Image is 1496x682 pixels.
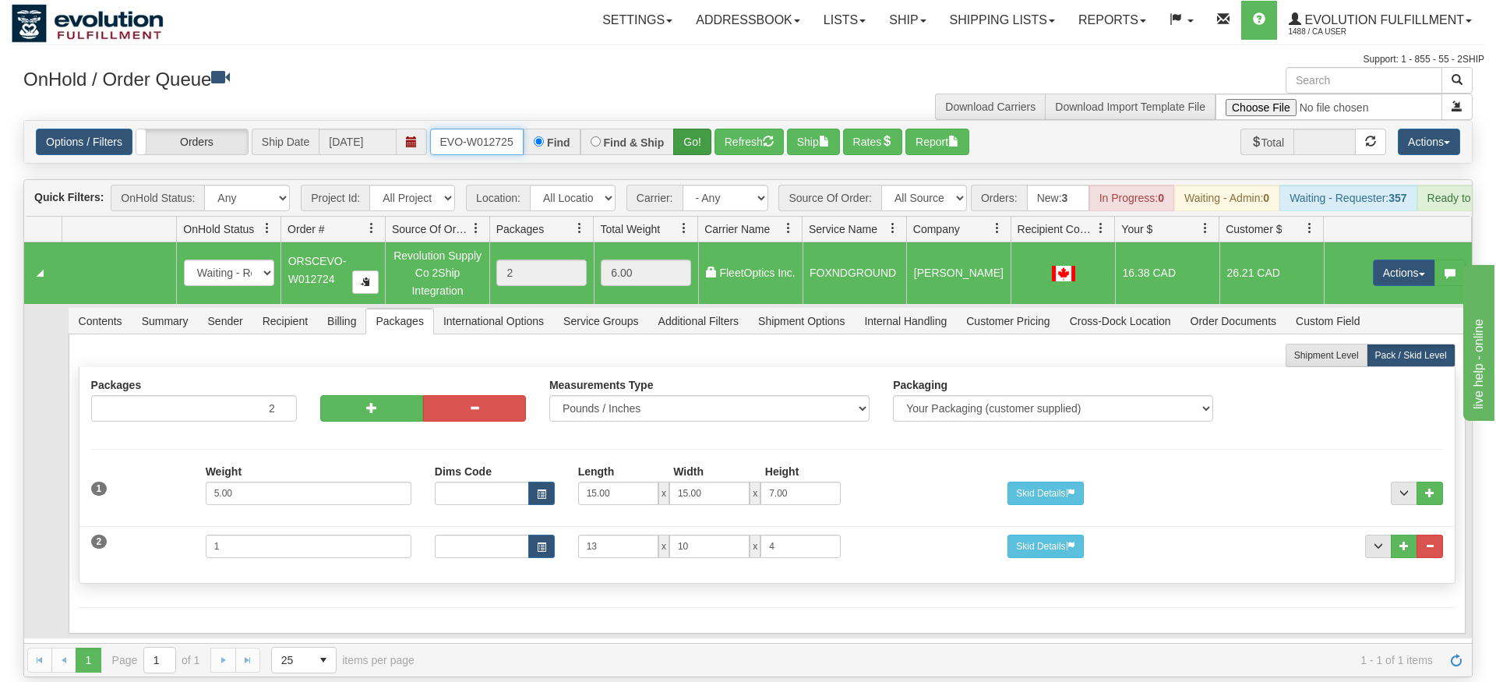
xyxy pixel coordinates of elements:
[971,185,1027,211] span: Orders:
[1007,482,1083,505] button: Skid Details
[1289,24,1406,40] span: 1488 / CA User
[136,129,248,154] label: Orders
[36,129,132,155] a: Options / Filters
[893,379,947,391] label: Packaging
[554,309,647,334] span: Service Groups
[1158,192,1164,204] strong: 0
[945,101,1036,113] a: Download Carriers
[812,1,877,40] a: Lists
[301,185,369,211] span: Project Id:
[463,215,489,242] a: Source Of Order filter column settings
[658,535,669,558] span: x
[1055,101,1205,113] a: Download Import Template File
[1286,309,1369,334] span: Custom Field
[1226,221,1282,237] span: Customer $
[913,221,960,237] span: Company
[649,309,749,334] span: Additional Filters
[778,185,881,211] span: Source Of Order:
[254,215,280,242] a: OnHold Status filter column settings
[1286,344,1367,367] label: Shipment Level
[880,215,906,242] a: Service Name filter column settings
[206,465,242,478] label: Weight
[69,309,132,334] span: Contents
[673,465,704,478] label: Width
[1062,192,1068,204] strong: 3
[1398,129,1460,155] button: Actions
[281,652,302,668] span: 25
[1444,648,1469,673] a: Refresh
[76,648,101,673] span: Page 1
[1088,215,1114,242] a: Recipient Country filter column settings
[1279,185,1417,211] div: Waiting - Requester:
[358,215,385,242] a: Order # filter column settings
[430,129,524,155] input: Order #
[787,129,840,155] button: Ship
[1018,221,1096,237] span: Recipient Country
[855,309,956,334] span: Internal Handling
[671,215,697,242] a: Total Weight filter column settings
[1067,1,1158,40] a: Reports
[366,309,432,334] span: Packages
[749,309,854,334] span: Shipment Options
[1297,215,1323,242] a: Customer $ filter column settings
[566,215,593,242] a: Packages filter column settings
[393,247,483,299] div: Revolution Supply Co 2Ship Integration
[1192,215,1219,242] a: Your $ filter column settings
[1052,266,1075,281] img: CA
[1391,482,1443,505] div: ...
[436,654,1433,666] span: 1 - 1 of 1 items
[578,465,615,478] label: Length
[1373,260,1435,286] button: Actions
[392,221,470,237] span: Source Of Order
[1219,242,1324,303] td: 26.21 CAD
[91,535,108,549] span: 2
[1181,309,1286,334] span: Order Documents
[183,221,254,237] span: OnHold Status
[750,535,760,558] span: x
[352,270,379,294] button: Copy to clipboard
[1060,309,1180,334] span: Cross-Dock Location
[1277,1,1484,40] a: Evolution Fulfillment 1488 / CA User
[1240,129,1294,155] span: Total
[253,309,317,334] span: Recipient
[1301,13,1464,27] span: Evolution Fulfillment
[12,4,164,43] img: logo1488.jpg
[144,648,175,673] input: Page 1
[591,1,684,40] a: Settings
[496,260,587,286] div: 2
[1027,185,1089,211] div: New:
[809,221,877,237] span: Service Name
[957,309,1059,334] span: Customer Pricing
[252,129,319,155] span: Ship Date
[775,215,802,242] a: Carrier Name filter column settings
[271,647,415,673] span: items per page
[673,129,711,155] button: Go!
[288,255,347,284] span: ORSCEVO-W012724
[12,53,1484,66] div: Support: 1 - 855 - 55 - 2SHIP
[604,137,665,148] label: Find & Ship
[434,309,553,334] span: International Options
[549,379,654,391] label: Measurements Type
[30,263,50,283] a: Collapse
[600,221,660,237] span: Total Weight
[684,1,812,40] a: Addressbook
[601,260,691,286] div: 6.00
[1286,67,1442,94] input: Search
[1460,261,1494,420] iframe: chat widget
[905,129,969,155] button: Report
[91,482,108,496] span: 1
[704,221,770,237] span: Carrier Name
[111,185,204,211] span: OnHold Status:
[496,221,544,237] span: Packages
[1174,185,1279,211] div: Waiting - Admin:
[311,648,336,673] span: select
[288,221,324,237] span: Order #
[91,379,142,391] label: Packages
[1441,67,1473,94] button: Search
[34,189,104,205] label: Quick Filters:
[12,9,144,28] div: live help - online
[750,482,760,505] span: x
[714,129,784,155] button: Refresh
[843,129,903,155] button: Rates
[24,180,1472,217] div: grid toolbar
